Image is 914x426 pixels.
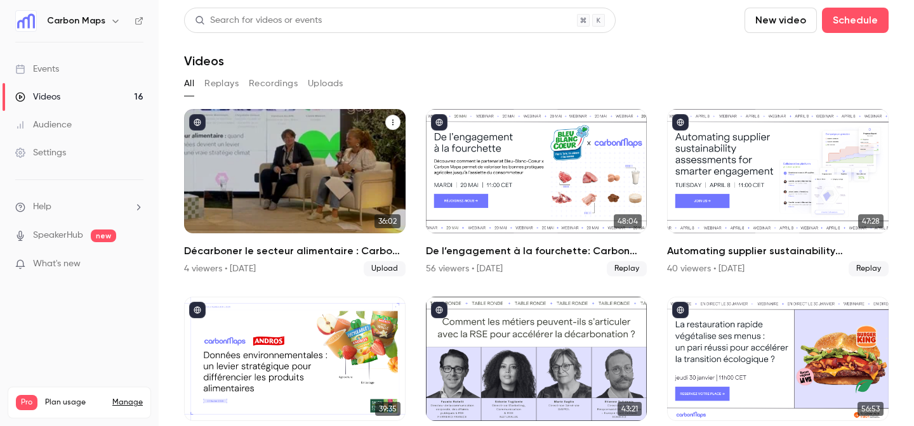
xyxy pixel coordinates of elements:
[667,109,889,276] li: Automating supplier sustainability assessments for smarter engagement
[33,257,81,271] span: What's new
[15,119,72,131] div: Audience
[426,262,503,275] div: 56 viewers • [DATE]
[308,74,343,94] button: Uploads
[184,8,889,418] section: Videos
[33,229,83,242] a: SpeakerHub
[112,397,143,408] a: Manage
[16,395,37,410] span: Pro
[15,146,66,159] div: Settings
[15,200,143,214] li: help-dropdown-opener
[667,243,889,259] h2: Automating supplier sustainability assessments for smarter engagement
[45,397,105,408] span: Plan usage
[364,261,406,276] span: Upload
[189,114,206,131] button: published
[91,229,116,242] span: new
[607,261,647,276] span: Replay
[431,114,447,131] button: published
[47,15,105,27] h6: Carbon Maps
[33,200,51,214] span: Help
[426,243,647,259] h2: De l’engagement à la fourchette: Carbon Maps x Bleu-Blanc-Cœur
[184,243,406,259] h2: Décarboner le secteur alimentaire : Carbon Maps avec Cooperative U et Bleu-Blanc-Cœur
[858,214,884,228] span: 47:28
[249,74,298,94] button: Recordings
[426,109,647,276] a: 48:04De l’engagement à la fourchette: Carbon Maps x Bleu-Blanc-Cœur56 viewers • [DATE]Replay
[431,302,447,318] button: published
[184,74,194,94] button: All
[375,402,401,416] span: 39:35
[204,74,239,94] button: Replays
[184,53,224,68] h1: Videos
[15,91,60,103] div: Videos
[858,402,884,416] span: 56:53
[16,11,36,31] img: Carbon Maps
[184,109,406,276] a: 36:02Décarboner le secteur alimentaire : Carbon Maps avec Cooperative U et Bleu-Blanc-Cœur4 viewe...
[667,262,745,275] div: 40 viewers • [DATE]
[849,261,889,276] span: Replay
[426,109,647,276] li: De l’engagement à la fourchette: Carbon Maps x Bleu-Blanc-Cœur
[614,214,642,228] span: 48:04
[672,302,689,318] button: published
[745,8,817,33] button: New video
[667,109,889,276] a: 47:28Automating supplier sustainability assessments for smarter engagement40 viewers • [DATE]Replay
[184,262,256,275] div: 4 viewers • [DATE]
[374,214,401,228] span: 36:02
[189,302,206,318] button: published
[15,63,59,75] div: Events
[672,114,689,131] button: published
[184,109,406,276] li: Décarboner le secteur alimentaire : Carbon Maps avec Cooperative U et Bleu-Blanc-Cœur
[822,8,889,33] button: Schedule
[195,14,322,27] div: Search for videos or events
[618,402,642,416] span: 43:21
